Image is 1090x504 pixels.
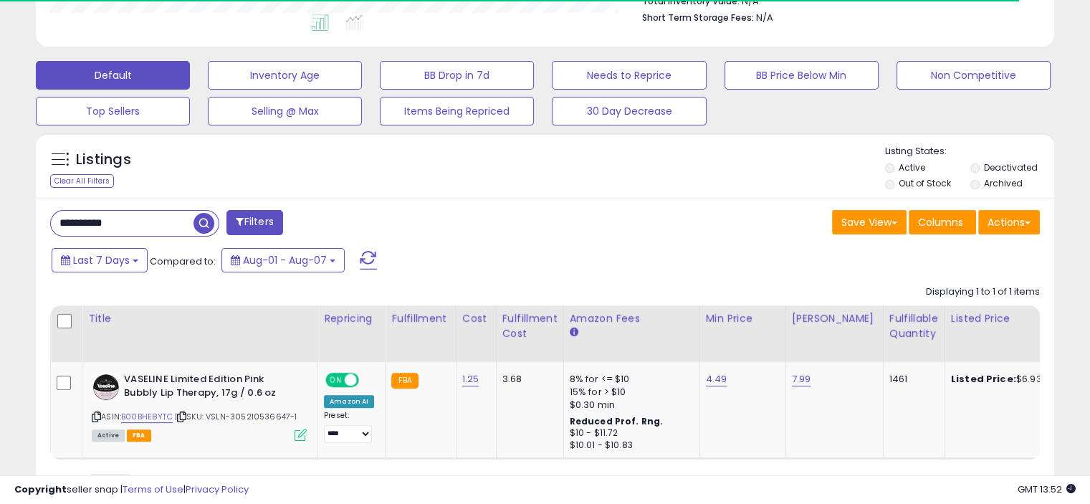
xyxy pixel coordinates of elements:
button: Save View [832,210,907,234]
div: [PERSON_NAME] [792,311,877,326]
label: Deactivated [983,161,1037,173]
b: Reduced Prof. Rng. [570,415,664,427]
button: BB Price Below Min [725,61,879,90]
div: $10.01 - $10.83 [570,439,689,452]
div: Listed Price [951,311,1075,326]
div: Preset: [324,411,374,443]
div: Repricing [324,311,379,326]
div: Displaying 1 to 1 of 1 items [926,285,1040,299]
button: Columns [909,210,976,234]
a: B00BHE8YTC [121,411,173,423]
div: Cost [462,311,490,326]
div: $0.30 min [570,399,689,412]
strong: Copyright [14,482,67,496]
span: ON [327,374,345,386]
div: 1461 [889,373,934,386]
button: BB Drop in 7d [380,61,534,90]
div: Fulfillable Quantity [889,311,939,341]
div: seller snap | | [14,483,249,497]
span: Columns [918,215,963,229]
label: Active [899,161,925,173]
span: All listings currently available for purchase on Amazon [92,429,125,442]
div: Title [88,311,312,326]
span: | SKU: VSLN-305210536647-1 [175,411,297,422]
label: Out of Stock [899,177,951,189]
div: Amazon AI [324,395,374,408]
label: Archived [983,177,1022,189]
button: Inventory Age [208,61,362,90]
small: Amazon Fees. [570,326,578,339]
button: Items Being Repriced [380,97,534,125]
div: 3.68 [502,373,553,386]
div: Min Price [706,311,780,326]
button: Filters [226,210,282,235]
button: Non Competitive [897,61,1051,90]
div: Fulfillment [391,311,449,326]
button: Selling @ Max [208,97,362,125]
div: $10 - $11.72 [570,427,689,439]
div: 15% for > $10 [570,386,689,399]
span: FBA [127,429,151,442]
p: Listing States: [885,145,1054,158]
button: Last 7 Days [52,248,148,272]
a: Terms of Use [123,482,183,496]
div: 8% for <= $10 [570,373,689,386]
a: Privacy Policy [186,482,249,496]
button: Actions [978,210,1040,234]
span: 2025-08-15 13:52 GMT [1018,482,1076,496]
small: FBA [391,373,418,389]
div: Clear All Filters [50,174,114,188]
span: Compared to: [150,255,216,268]
img: 414PUd8uu4L._SL40_.jpg [92,373,120,401]
button: Needs to Reprice [552,61,706,90]
span: OFF [357,374,380,386]
a: 4.49 [706,372,727,386]
div: $6.93 [951,373,1070,386]
button: Top Sellers [36,97,190,125]
a: 1.25 [462,372,479,386]
a: 7.99 [792,372,811,386]
span: Last 7 Days [73,253,130,267]
button: 30 Day Decrease [552,97,706,125]
div: Amazon Fees [570,311,694,326]
span: Aug-01 - Aug-07 [243,253,327,267]
div: ASIN: [92,373,307,439]
button: Default [36,61,190,90]
b: VASELINE Limited Edition Pink Bubbly Lip Therapy, 17g / 0.6 oz [124,373,298,403]
div: Fulfillment Cost [502,311,558,341]
h5: Listings [76,150,131,170]
button: Aug-01 - Aug-07 [221,248,345,272]
b: Listed Price: [951,372,1016,386]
